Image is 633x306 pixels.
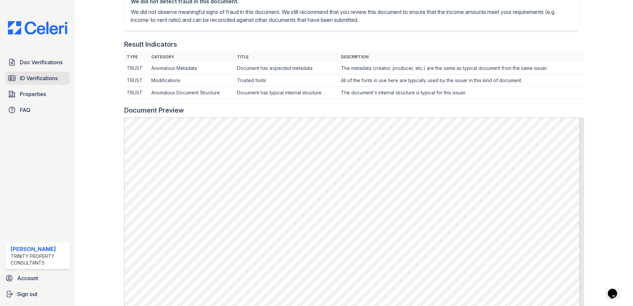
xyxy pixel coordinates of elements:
a: Account [3,272,73,285]
iframe: chat widget [605,280,626,299]
a: Properties [5,87,70,101]
div: Trinity Property Consultants [11,253,67,266]
th: Type [124,52,149,62]
td: Document has typical internal structure [234,87,338,99]
p: We did not observe meaningful signs of fraud in this document. We still recommend that you review... [131,8,572,24]
td: Trusted fonts [234,75,338,87]
span: ID Verifications [20,74,58,82]
span: Account [17,274,38,282]
td: All of the fonts in use here are typically used by the issuer in this kind of document. [338,75,584,87]
a: ID Verifications [5,72,70,85]
td: The metadata (creator, producer, etc.) are the same as typical document from the same issuer. [338,62,584,75]
div: Document Preview [124,106,184,115]
td: TRUST [124,62,149,75]
a: Doc Verifications [5,56,70,69]
td: Anomalous Metadata [149,62,234,75]
td: Document has expected metadata [234,62,338,75]
td: The document's internal structure is typical for this issuer. [338,87,584,99]
span: Doc Verifications [20,58,63,66]
th: Title [234,52,338,62]
td: TRUST [124,87,149,99]
td: Modifications [149,75,234,87]
th: Category [149,52,234,62]
a: Sign out [3,287,73,301]
span: Sign out [17,290,37,298]
td: Anomalous Document Structure [149,87,234,99]
a: FAQ [5,103,70,117]
img: CE_Logo_Blue-a8612792a0a2168367f1c8372b55b34899dd931a85d93a1a3d3e32e68fde9ad4.png [3,21,73,34]
span: Properties [20,90,46,98]
div: [PERSON_NAME] [11,245,67,253]
td: TRUST [124,75,149,87]
span: FAQ [20,106,30,114]
div: Result Indicators [124,40,177,49]
th: Description [338,52,584,62]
